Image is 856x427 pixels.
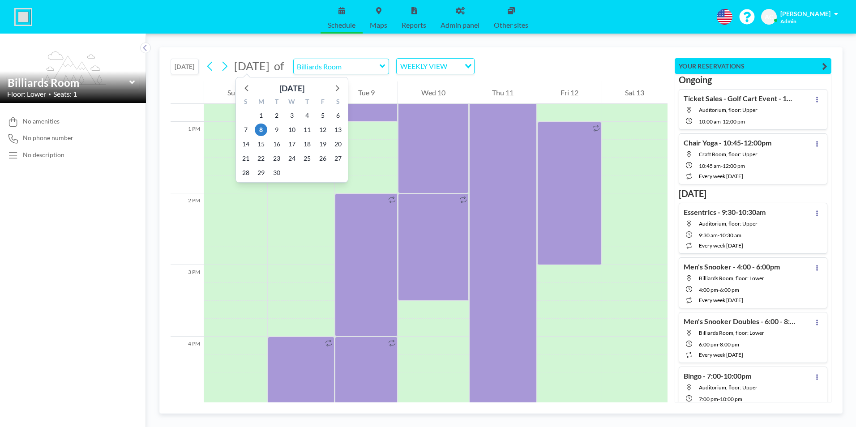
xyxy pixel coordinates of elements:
span: 6:00 PM [699,341,718,348]
span: 12:00 PM [723,118,745,125]
h4: Essentrics - 9:30-10:30am [684,208,766,217]
span: Billiards Room, floor: Lower [699,275,764,282]
span: - [721,162,723,169]
span: every week [DATE] [699,351,743,358]
h4: Men's Snooker Doubles - 6:00 - 8:00pm [684,317,796,326]
span: every week [DATE] [699,242,743,249]
div: Search for option [397,59,474,74]
span: Floor: Lower [7,90,46,98]
span: Schedule [328,21,355,29]
span: No amenities [23,117,60,125]
div: 2 PM [171,193,204,265]
span: Seats: 1 [53,90,77,98]
span: Auditorium, floor: Upper [699,107,758,113]
span: - [718,286,720,293]
span: 10:00 AM [699,118,721,125]
span: Billiards Room, floor: Lower [699,329,764,336]
span: of [274,59,284,73]
div: Thu 11 [469,81,537,104]
div: Wed 10 [398,81,468,104]
span: 10:30 AM [719,232,741,239]
span: Admin panel [441,21,479,29]
h4: Men's Snooker - 4:00 - 6:00pm [684,262,780,271]
span: 6:00 PM [720,286,739,293]
span: - [721,118,723,125]
input: Billiards Room [294,59,380,74]
span: - [718,232,719,239]
span: - [718,341,720,348]
h3: Ongoing [679,74,827,85]
span: 9:30 AM [699,232,718,239]
span: 10:00 PM [720,396,742,402]
span: AC [765,13,773,21]
span: 4:00 PM [699,286,718,293]
span: Other sites [494,21,528,29]
span: Auditorium, floor: Upper [699,220,758,227]
div: Fri 12 [537,81,601,104]
span: No phone number [23,134,73,142]
div: Sun 7 [204,81,267,104]
h4: Ticket Sales - Golf Cart Event - 10:00-10:30am [684,94,796,103]
div: No description [23,151,64,159]
span: Craft Room, floor: Upper [699,151,758,158]
span: [PERSON_NAME] [780,10,830,17]
div: Tue 9 [335,81,398,104]
span: Reports [402,21,426,29]
span: 7:00 PM [699,396,718,402]
span: Auditorium, floor: Upper [699,384,758,391]
span: 12:00 PM [723,162,745,169]
input: Search for option [450,60,459,72]
input: Billiards Room [8,76,129,89]
span: • [48,91,51,97]
div: Sat 13 [602,81,668,104]
span: - [718,396,720,402]
span: Maps [370,21,387,29]
button: YOUR RESERVATIONS [675,58,831,74]
div: 1 PM [171,122,204,193]
span: Admin [780,18,796,25]
button: [DATE] [171,59,199,74]
h4: Chair Yoga - 10:45-12:00pm [684,138,771,147]
span: WEEKLY VIEW [398,60,449,72]
span: 10:45 AM [699,162,721,169]
h4: Bingo - 7:00-10:00pm [684,371,751,380]
span: every week [DATE] [699,297,743,303]
h3: [DATE] [679,188,827,199]
div: 3 PM [171,265,204,337]
div: 4 PM [171,337,204,408]
img: organization-logo [14,8,32,26]
span: [DATE] [234,59,270,73]
span: 8:00 PM [720,341,739,348]
span: every week [DATE] [699,173,743,179]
